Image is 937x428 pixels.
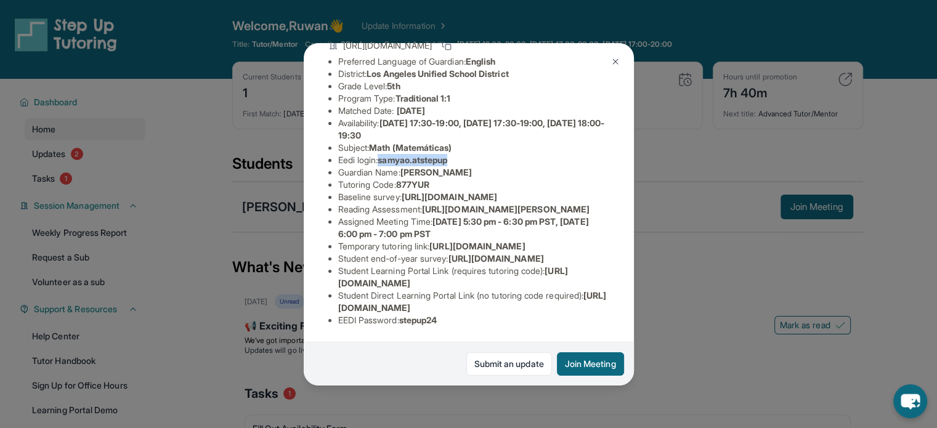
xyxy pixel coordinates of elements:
[397,105,425,116] span: [DATE]
[395,93,450,103] span: Traditional 1:1
[338,166,609,179] li: Guardian Name :
[396,179,429,190] span: 877YUR
[448,253,543,264] span: [URL][DOMAIN_NAME]
[338,265,609,289] li: Student Learning Portal Link (requires tutoring code) :
[367,68,508,79] span: Los Angeles Unified School District
[338,289,609,314] li: Student Direct Learning Portal Link (no tutoring code required) :
[399,315,437,325] span: stepup24
[422,204,590,214] span: [URL][DOMAIN_NAME][PERSON_NAME]
[338,252,609,265] li: Student end-of-year survey :
[378,155,447,165] span: samyao.atstepup
[338,118,605,140] span: [DATE] 17:30-19:00, [DATE] 17:30-19:00, [DATE] 18:00-19:30
[338,80,609,92] li: Grade Level:
[338,314,609,326] li: EEDI Password :
[429,241,525,251] span: [URL][DOMAIN_NAME]
[338,240,609,252] li: Temporary tutoring link :
[439,38,454,53] button: Copy link
[338,68,609,80] li: District:
[369,142,452,153] span: Math (Matemáticas)
[338,216,589,239] span: [DATE] 5:30 pm - 6:30 pm PST, [DATE] 6:00 pm - 7:00 pm PST
[557,352,624,376] button: Join Meeting
[338,142,609,154] li: Subject :
[338,55,609,68] li: Preferred Language of Guardian:
[338,179,609,191] li: Tutoring Code :
[338,154,609,166] li: Eedi login :
[402,192,497,202] span: [URL][DOMAIN_NAME]
[338,92,609,105] li: Program Type:
[338,216,609,240] li: Assigned Meeting Time :
[338,191,609,203] li: Baseline survey :
[338,117,609,142] li: Availability:
[466,352,552,376] a: Submit an update
[338,105,609,117] li: Matched Date:
[466,56,496,67] span: English
[343,39,432,52] span: [URL][DOMAIN_NAME]
[338,203,609,216] li: Reading Assessment :
[893,384,927,418] button: chat-button
[387,81,400,91] span: 5th
[610,57,620,67] img: Close Icon
[400,167,473,177] span: [PERSON_NAME]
